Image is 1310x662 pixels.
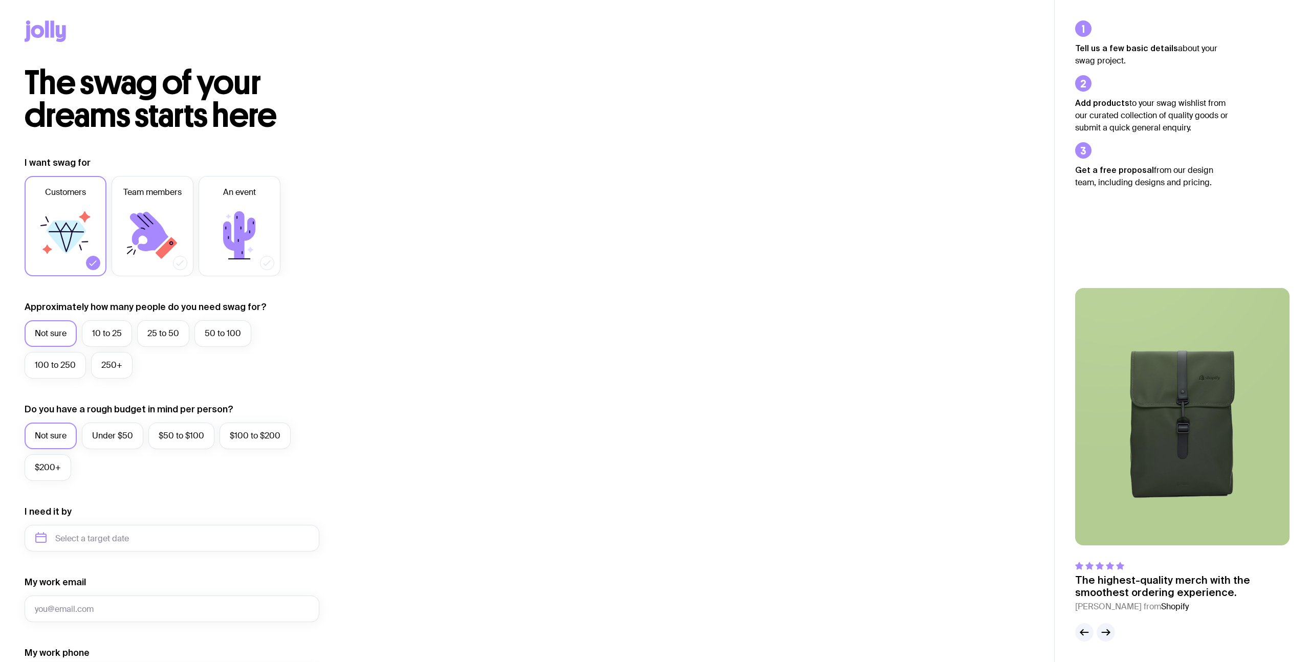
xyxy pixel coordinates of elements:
[82,423,143,449] label: Under $50
[25,505,72,518] label: I need it by
[25,301,267,313] label: Approximately how many people do you need swag for?
[194,320,251,347] label: 50 to 100
[220,423,291,449] label: $100 to $200
[82,320,132,347] label: 10 to 25
[25,423,77,449] label: Not sure
[1075,42,1229,67] p: about your swag project.
[223,186,256,198] span: An event
[1075,601,1290,613] cite: [PERSON_NAME] from
[25,647,90,659] label: My work phone
[45,186,86,198] span: Customers
[1075,164,1229,189] p: from our design team, including designs and pricing.
[25,62,277,136] span: The swag of your dreams starts here
[1075,43,1178,53] strong: Tell us a few basic details
[1075,165,1154,174] strong: Get a free proposal
[1161,601,1189,612] span: Shopify
[25,454,71,481] label: $200+
[25,595,319,622] input: you@email.com
[25,403,233,415] label: Do you have a rough budget in mind per person?
[1075,574,1290,599] p: The highest-quality merch with the smoothest ordering experience.
[25,576,86,588] label: My work email
[25,525,319,551] input: Select a target date
[25,157,91,169] label: I want swag for
[91,352,133,379] label: 250+
[123,186,182,198] span: Team members
[1075,97,1229,134] p: to your swag wishlist from our curated collection of quality goods or submit a quick general enqu...
[137,320,189,347] label: 25 to 50
[25,320,77,347] label: Not sure
[148,423,214,449] label: $50 to $100
[1075,98,1129,107] strong: Add products
[25,352,86,379] label: 100 to 250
